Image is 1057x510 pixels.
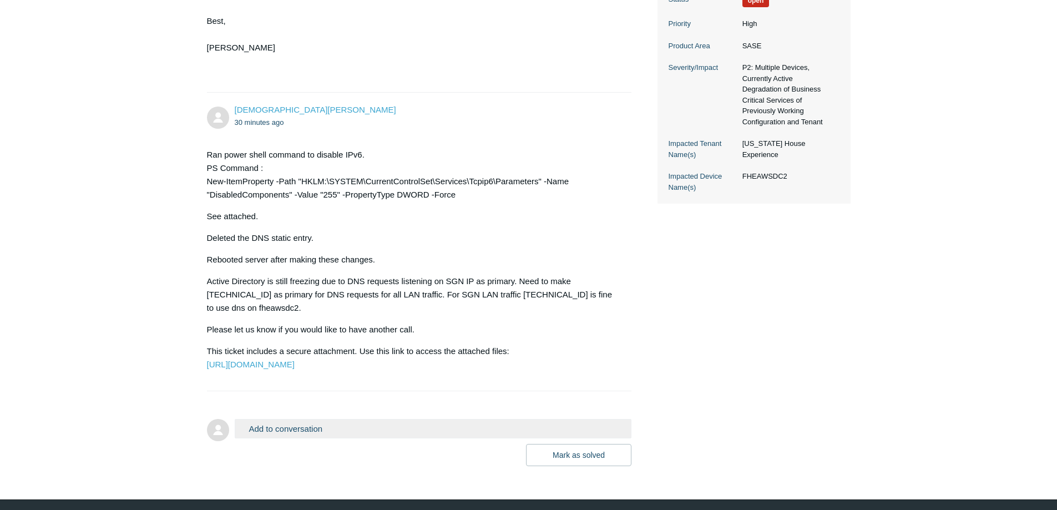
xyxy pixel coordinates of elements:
dd: SASE [737,41,839,52]
p: Please let us know if you would like to have another call. [207,323,621,336]
dt: Severity/Impact [669,62,737,73]
p: Deleted the DNS static entry. [207,231,621,245]
p: This ticket includes a secure attachment. Use this link to access the attached files: [207,345,621,371]
dd: P2: Multiple Devices, Currently Active Degradation of Business Critical Services of Previously Wo... [737,62,839,127]
dt: Impacted Tenant Name(s) [669,138,737,160]
dt: Priority [669,18,737,29]
dd: High [737,18,839,29]
p: See attached. [207,210,621,223]
a: [URL][DOMAIN_NAME] [207,360,295,369]
time: 08/18/2025, 10:34 [235,118,284,127]
dt: Impacted Device Name(s) [669,171,737,193]
p: Rebooted server after making these changes. [207,253,621,266]
p: Active Directory is still freezing due to DNS requests listening on SGN IP as primary. Need to ma... [207,275,621,315]
p: Ran power shell command to disable IPv6. PS Command : New-ItemProperty -Path "HKLM:\SYSTEM\Curren... [207,148,621,201]
dd: FHEAWSDC2 [737,171,839,182]
a: [DEMOGRAPHIC_DATA][PERSON_NAME] [235,105,396,114]
button: Add to conversation [235,419,632,438]
dt: Product Area [669,41,737,52]
button: Mark as solved [526,444,631,466]
dd: [US_STATE] House Experience [737,138,839,160]
span: Christos Kusmich [235,105,396,114]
